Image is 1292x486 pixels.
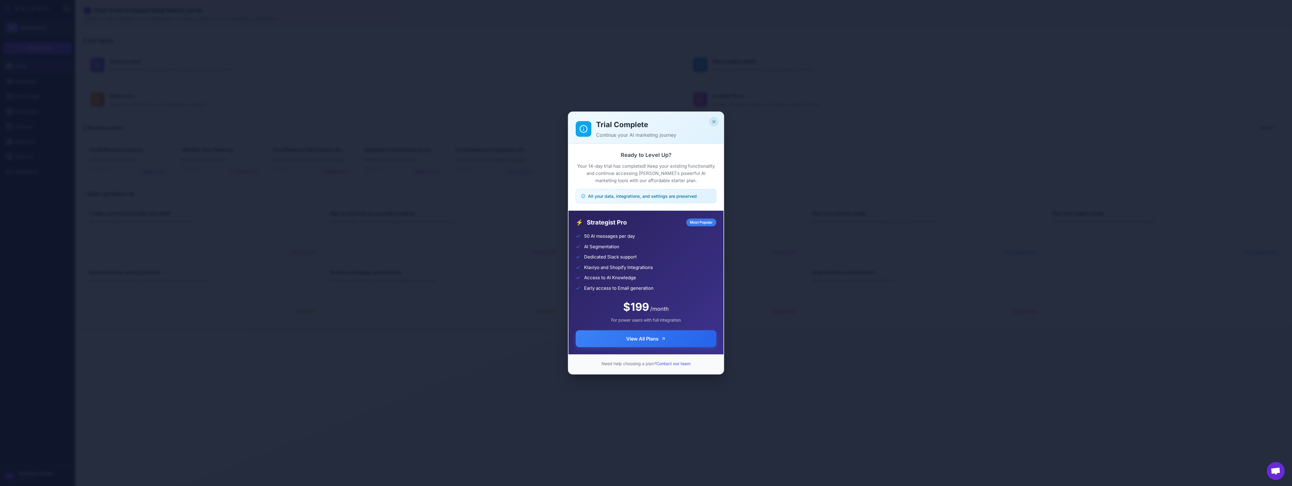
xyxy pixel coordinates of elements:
[584,285,654,292] span: Early access to Email generation
[576,151,716,159] h3: Ready to Level Up?
[588,193,697,199] span: All your data, integrations, and settings are preserved
[584,233,635,240] span: 50 AI messages per day
[686,219,716,226] div: Most Popular
[576,163,716,184] p: Your 14-day trial has completed! Keep your existing functionality and continue accessing [PERSON_...
[587,218,683,227] span: Strategist Pro
[584,243,619,250] span: AI Segmentation
[584,264,653,271] span: Klaviyo and Shopify Integrations
[626,335,659,342] span: View All Plans
[596,119,716,130] h2: Trial Complete
[576,330,716,347] button: View All Plans
[656,361,690,366] a: Contact our team
[576,360,716,367] p: Need help choosing a plan?
[709,117,719,127] button: Close
[576,218,583,227] span: ⚡
[596,131,716,139] p: Continue your AI marketing journey
[584,254,637,261] span: Dedicated Slack support
[1267,462,1285,480] div: Open chat
[623,299,649,315] span: $199
[650,305,669,313] span: /month
[576,317,716,323] div: For power users with full integration
[584,274,636,281] span: Access to AI Knowledge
